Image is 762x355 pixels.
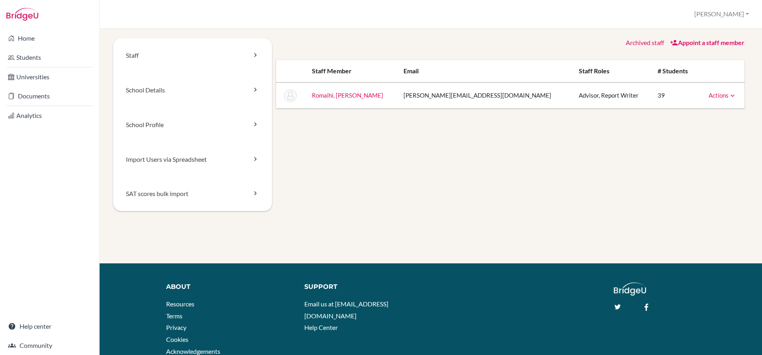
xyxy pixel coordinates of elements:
a: Help Center [304,324,338,331]
a: Email us at [EMAIL_ADDRESS][DOMAIN_NAME] [304,300,388,320]
div: About [166,282,292,292]
th: Email [397,60,572,82]
a: School Profile [113,108,272,142]
td: [PERSON_NAME][EMAIL_ADDRESS][DOMAIN_NAME] [397,82,572,108]
td: Advisor, Report Writer [572,82,652,108]
th: # students [651,60,698,82]
a: Home [2,30,98,46]
a: Privacy [166,324,186,331]
img: logo_white@2x-f4f0deed5e89b7ecb1c2cc34c3e3d731f90f0f143d5ea2071677605dd97b5244.png [614,282,646,296]
a: Terms [166,312,182,320]
a: Resources [166,300,194,308]
button: [PERSON_NAME] [691,7,752,22]
td: 39 [651,82,698,108]
a: Students [2,49,98,65]
a: Actions [709,92,737,99]
th: Staff member [306,60,397,82]
img: Bridge-U [6,8,38,21]
a: Analytics [2,108,98,124]
img: Huthaifa Romaihi [284,89,297,102]
a: Help center [2,318,98,334]
a: Archived staff [626,39,664,46]
a: School Details [113,73,272,108]
a: Universities [2,69,98,85]
a: Import Users via Spreadsheet [113,142,272,177]
a: Romaihi, [PERSON_NAME] [312,92,383,99]
a: SAT scores bulk import [113,177,272,211]
a: Documents [2,88,98,104]
a: Community [2,337,98,353]
a: Appoint a staff member [670,39,744,46]
div: Support [304,282,424,292]
a: Acknowledgements [166,347,220,355]
a: Cookies [166,335,188,343]
a: Staff [113,38,272,73]
th: Staff roles [572,60,652,82]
